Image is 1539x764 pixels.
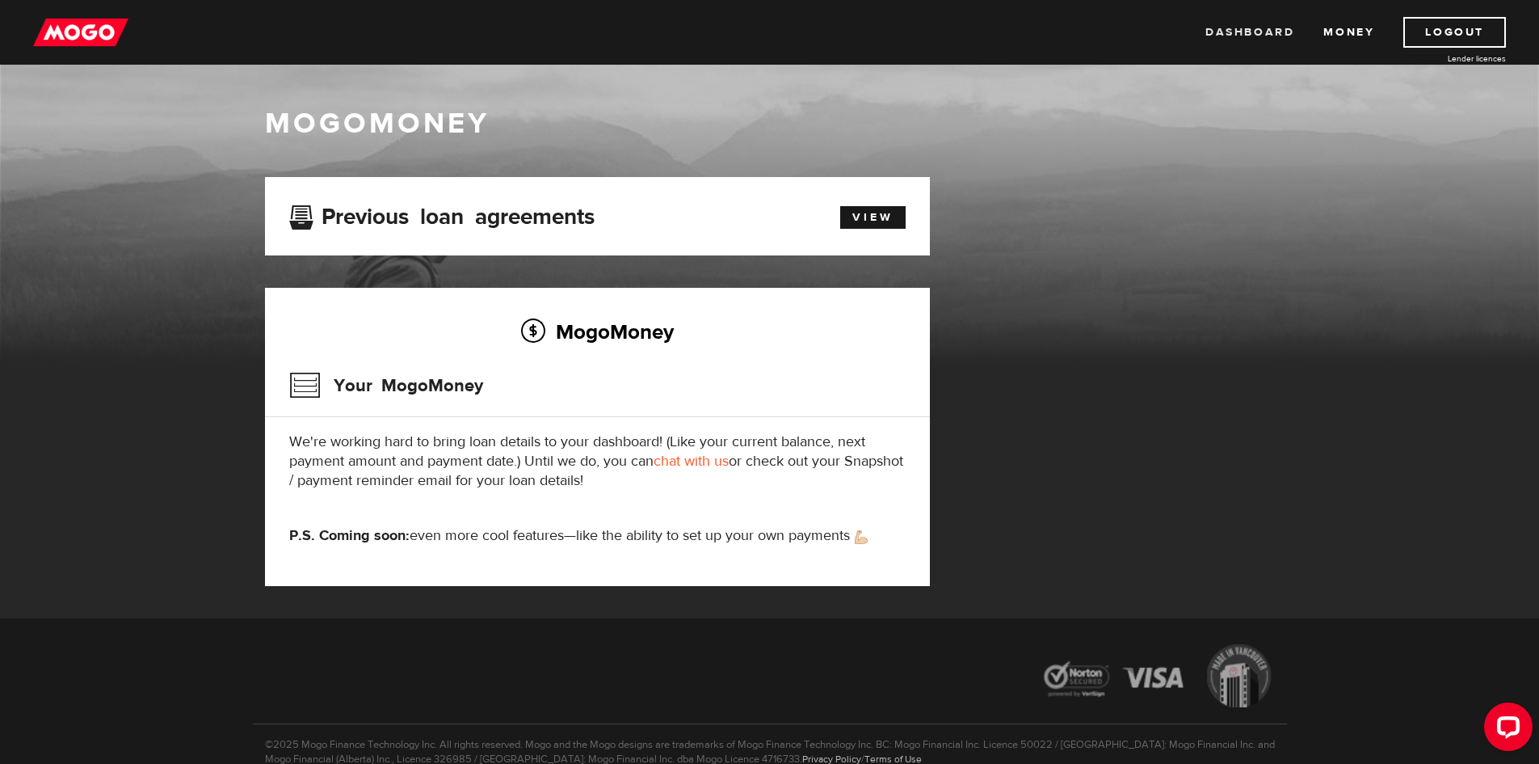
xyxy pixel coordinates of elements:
strong: P.S. Coming soon: [289,526,410,545]
p: We're working hard to bring loan details to your dashboard! (Like your current balance, next paym... [289,433,906,491]
a: Money [1323,17,1374,48]
a: Lender licences [1385,53,1506,65]
h2: MogoMoney [289,314,906,348]
img: mogo_logo-11ee424be714fa7cbb0f0f49df9e16ec.png [33,17,128,48]
p: even more cool features—like the ability to set up your own payments [289,526,906,546]
img: legal-icons-92a2ffecb4d32d839781d1b4e4802d7b.png [1028,632,1287,724]
a: chat with us [654,452,729,471]
a: View [840,206,906,229]
h3: Previous loan agreements [289,204,595,225]
a: Dashboard [1205,17,1294,48]
a: Logout [1403,17,1506,48]
img: strong arm emoji [855,530,868,544]
iframe: LiveChat chat widget [1471,696,1539,764]
h1: MogoMoney [265,107,1275,141]
h3: Your MogoMoney [289,365,483,407]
